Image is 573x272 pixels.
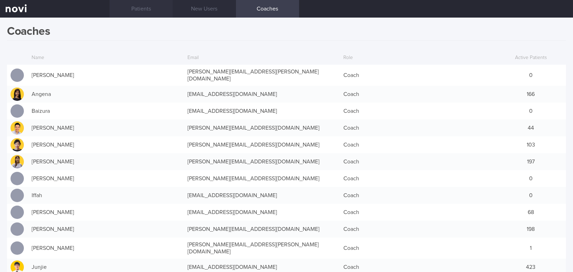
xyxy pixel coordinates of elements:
[28,87,184,101] div: Angena
[184,121,340,135] div: [PERSON_NAME][EMAIL_ADDRESS][DOMAIN_NAME]
[496,222,566,236] div: 198
[184,188,340,202] div: [EMAIL_ADDRESS][DOMAIN_NAME]
[496,51,566,65] div: Active Patients
[340,205,496,219] div: Coach
[28,241,184,255] div: [PERSON_NAME]
[184,65,340,86] div: [PERSON_NAME][EMAIL_ADDRESS][PERSON_NAME][DOMAIN_NAME]
[184,171,340,186] div: [PERSON_NAME][EMAIL_ADDRESS][DOMAIN_NAME]
[340,188,496,202] div: Coach
[496,188,566,202] div: 0
[496,104,566,118] div: 0
[496,155,566,169] div: 197
[28,222,184,236] div: [PERSON_NAME]
[340,104,496,118] div: Coach
[340,241,496,255] div: Coach
[184,87,340,101] div: [EMAIL_ADDRESS][DOMAIN_NAME]
[340,87,496,101] div: Coach
[28,205,184,219] div: [PERSON_NAME]
[496,138,566,152] div: 103
[28,155,184,169] div: [PERSON_NAME]
[28,188,184,202] div: Iffah
[28,138,184,152] div: [PERSON_NAME]
[184,51,340,65] div: Email
[496,68,566,82] div: 0
[184,155,340,169] div: [PERSON_NAME][EMAIL_ADDRESS][DOMAIN_NAME]
[496,241,566,255] div: 1
[340,155,496,169] div: Coach
[28,171,184,186] div: [PERSON_NAME]
[7,25,566,41] h1: Coaches
[184,222,340,236] div: [PERSON_NAME][EMAIL_ADDRESS][DOMAIN_NAME]
[340,121,496,135] div: Coach
[340,51,496,65] div: Role
[28,121,184,135] div: [PERSON_NAME]
[340,68,496,82] div: Coach
[28,51,184,65] div: Name
[496,205,566,219] div: 68
[184,138,340,152] div: [PERSON_NAME][EMAIL_ADDRESS][DOMAIN_NAME]
[340,138,496,152] div: Coach
[340,171,496,186] div: Coach
[340,222,496,236] div: Coach
[184,205,340,219] div: [EMAIL_ADDRESS][DOMAIN_NAME]
[184,238,340,259] div: [PERSON_NAME][EMAIL_ADDRESS][PERSON_NAME][DOMAIN_NAME]
[496,171,566,186] div: 0
[496,121,566,135] div: 44
[28,68,184,82] div: [PERSON_NAME]
[28,104,184,118] div: Baizura
[496,87,566,101] div: 166
[184,104,340,118] div: [EMAIL_ADDRESS][DOMAIN_NAME]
